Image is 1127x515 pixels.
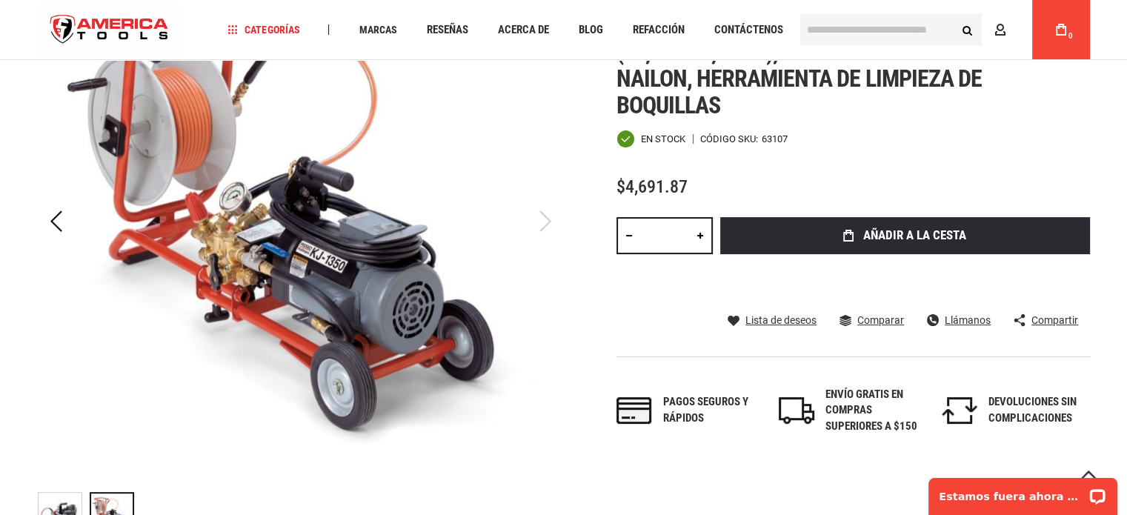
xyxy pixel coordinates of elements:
[779,397,814,424] img: envío
[825,388,917,433] font: ENVÍO GRATIS EN COMPRAS SUPERIORES A $150
[707,20,789,40] a: Contáctenos
[840,313,904,327] a: Comparar
[954,16,982,44] button: Buscar
[714,23,782,36] font: Contáctenos
[625,20,691,40] a: Refacción
[1011,24,1050,36] font: Cuenta
[245,24,299,36] font: Categorías
[863,227,966,242] font: añadir a la cesta
[1068,32,1073,40] font: 0
[578,23,602,36] font: Blog
[700,133,756,144] font: Código SKU
[491,20,555,40] a: Acerca de
[919,468,1127,515] iframe: Widget de chat LiveChat
[857,314,904,326] font: Comparar
[663,395,748,424] font: Pagos seguros y rápidos
[419,20,474,40] a: Reseñas
[38,2,182,58] a: logotipo de la tienda
[745,314,817,326] font: Lista de deseos
[762,133,788,144] font: 63107
[21,22,311,34] font: Estamos fuera ahora mismo. ¡Vuelve más tarde!
[221,20,306,40] a: Categorías
[632,23,684,36] font: Refacción
[616,176,688,197] font: $4,691.87
[497,23,548,36] font: Acerca de
[359,24,396,36] font: Marcas
[616,130,685,148] div: Disponibilidad
[571,20,609,40] a: Blog
[641,133,685,144] font: En stock
[927,313,991,327] a: Llámanos
[170,19,188,37] button: Abrir el widget de chat LiveChat
[1031,314,1078,326] font: Compartir
[942,397,977,424] img: devoluciones
[717,259,1093,302] iframe: Marco de pago exprés seguro
[720,217,1090,254] button: añadir a la cesta
[728,313,817,327] a: Lista de deseos
[945,314,991,326] font: Llámanos
[616,397,652,424] img: pagos
[426,23,468,36] font: Reseñas
[352,20,403,40] a: Marcas
[988,395,1077,424] font: DEVOLUCIONES SIN COMPLICACIONES
[38,2,182,58] img: Herramientas de América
